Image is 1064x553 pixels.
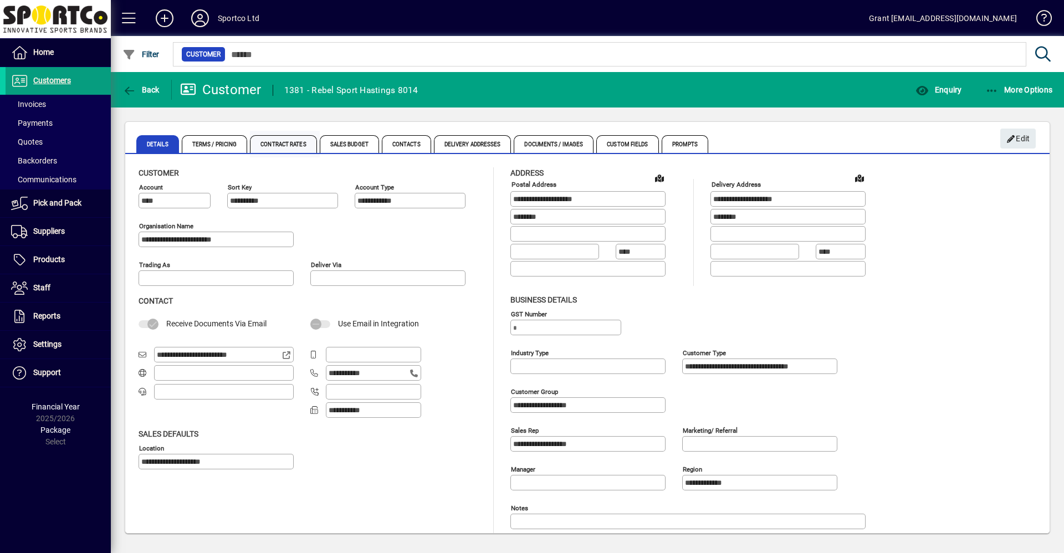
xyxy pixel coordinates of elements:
mat-label: Industry type [511,349,549,356]
mat-label: Trading as [139,261,170,269]
span: Package [40,426,70,434]
a: Pick and Pack [6,190,111,217]
span: Address [510,168,544,177]
span: Documents / Images [514,135,594,153]
span: Support [33,368,61,377]
a: View on map [851,169,868,187]
button: Enquiry [913,80,964,100]
a: Invoices [6,95,111,114]
button: Profile [182,8,218,28]
span: Prompts [662,135,709,153]
a: Suppliers [6,218,111,245]
span: Sales defaults [139,429,198,438]
span: Custom Fields [596,135,658,153]
span: Receive Documents Via Email [166,319,267,328]
span: Staff [33,283,50,292]
span: Products [33,255,65,264]
a: Settings [6,331,111,359]
span: Sales Budget [320,135,379,153]
button: Filter [120,44,162,64]
mat-label: Sales rep [511,426,539,434]
a: View on map [651,169,668,187]
span: Communications [11,175,76,184]
button: Add [147,8,182,28]
mat-label: Customer group [511,387,558,395]
span: Customer [186,49,221,60]
span: Settings [33,340,62,349]
a: Staff [6,274,111,302]
mat-label: Region [683,465,702,473]
span: Customer [139,168,179,177]
span: Edit [1006,130,1030,148]
mat-label: Marketing/ Referral [683,426,738,434]
span: Details [136,135,179,153]
div: Sportco Ltd [218,9,259,27]
a: Reports [6,303,111,330]
span: Delivery Addresses [434,135,511,153]
span: Pick and Pack [33,198,81,207]
span: Suppliers [33,227,65,235]
mat-label: Account Type [355,183,394,191]
a: Products [6,246,111,274]
span: Reports [33,311,60,320]
a: Home [6,39,111,66]
app-page-header-button: Back [111,80,172,100]
span: Quotes [11,137,43,146]
span: Contract Rates [250,135,316,153]
a: Backorders [6,151,111,170]
a: Knowledge Base [1028,2,1050,38]
div: 1381 - Rebel Sport Hastings 8014 [284,81,418,99]
mat-label: Notes [511,504,528,511]
a: Support [6,359,111,387]
span: Filter [122,50,160,59]
span: Contacts [382,135,431,153]
mat-label: Customer type [683,349,726,356]
span: Invoices [11,100,46,109]
span: Use Email in Integration [338,319,419,328]
div: Grant [EMAIL_ADDRESS][DOMAIN_NAME] [869,9,1017,27]
span: Terms / Pricing [182,135,248,153]
mat-label: Deliver via [311,261,341,269]
span: Business details [510,295,577,304]
span: Back [122,85,160,94]
mat-label: Manager [511,465,535,473]
button: Edit [1000,129,1036,149]
span: More Options [985,85,1053,94]
button: More Options [983,80,1056,100]
span: Enquiry [915,85,961,94]
a: Payments [6,114,111,132]
a: Quotes [6,132,111,151]
span: Backorders [11,156,57,165]
a: Communications [6,170,111,189]
span: Payments [11,119,53,127]
mat-label: Location [139,444,164,452]
mat-label: Organisation name [139,222,193,230]
mat-label: GST Number [511,310,547,318]
span: Home [33,48,54,57]
div: Customer [180,81,262,99]
button: Back [120,80,162,100]
mat-label: Sort key [228,183,252,191]
span: Contact [139,296,173,305]
span: Financial Year [32,402,80,411]
span: Customers [33,76,71,85]
mat-label: Account [139,183,163,191]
